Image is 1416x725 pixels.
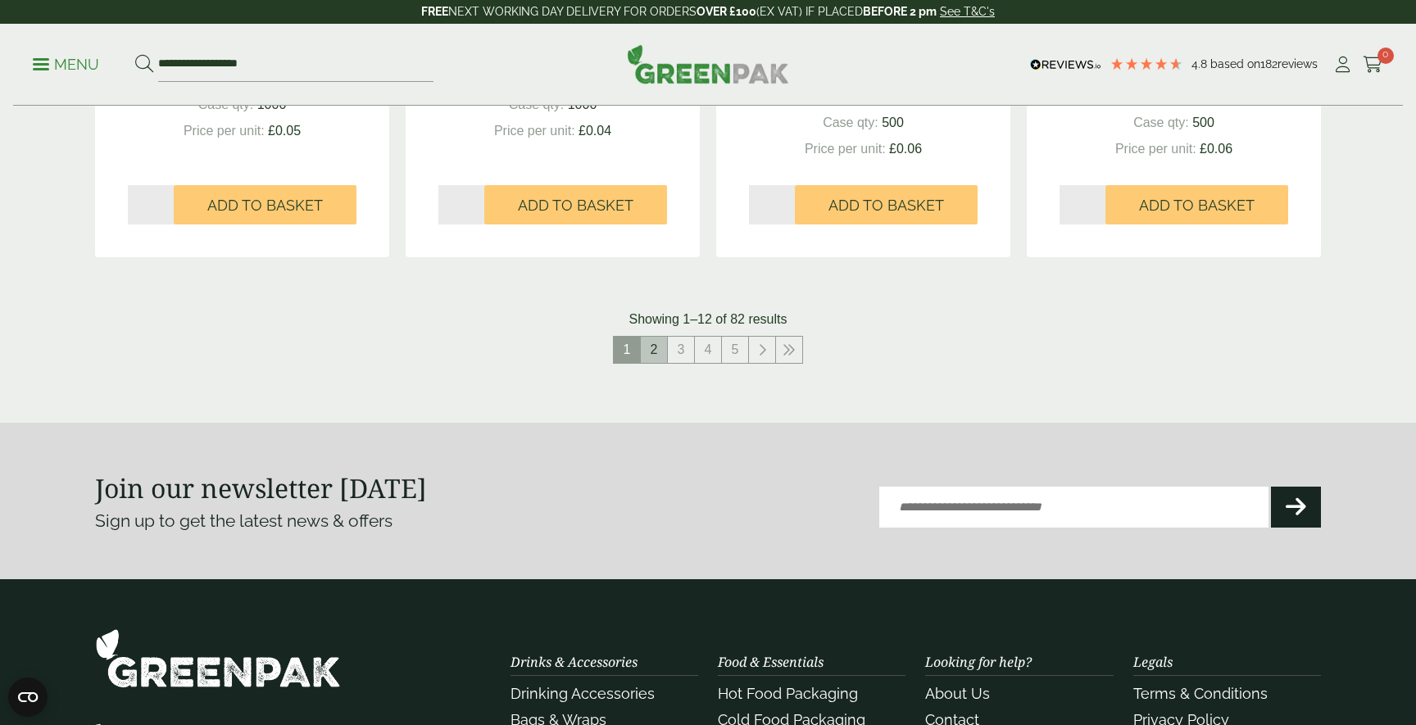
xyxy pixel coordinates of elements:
[1260,57,1278,70] span: 182
[95,628,341,688] img: GreenPak Supplies
[627,44,789,84] img: GreenPak Supplies
[1133,116,1189,129] span: Case qty:
[174,185,356,224] button: Add to Basket
[795,185,978,224] button: Add to Basket
[494,124,575,138] span: Price per unit:
[421,5,448,18] strong: FREE
[207,197,323,215] span: Add to Basket
[863,5,937,18] strong: BEFORE 2 pm
[1192,116,1214,129] span: 500
[184,124,265,138] span: Price per unit:
[1377,48,1394,64] span: 0
[805,142,886,156] span: Price per unit:
[1332,57,1353,73] i: My Account
[1133,685,1268,702] a: Terms & Conditions
[33,55,99,75] p: Menu
[1191,57,1210,70] span: 4.8
[484,185,667,224] button: Add to Basket
[1030,59,1101,70] img: REVIEWS.io
[511,685,655,702] a: Drinking Accessories
[8,677,48,717] button: Open CMP widget
[641,337,667,363] a: 2
[95,508,647,534] p: Sign up to get the latest news & offers
[1210,57,1260,70] span: Based on
[629,310,787,329] p: Showing 1–12 of 82 results
[1363,57,1383,73] i: Cart
[882,116,904,129] span: 500
[1200,142,1232,156] span: £0.06
[1139,197,1255,215] span: Add to Basket
[1363,52,1383,77] a: 0
[940,5,995,18] a: See T&C's
[823,116,878,129] span: Case qty:
[722,337,748,363] a: 5
[518,197,633,215] span: Add to Basket
[95,470,427,505] strong: Join our newsletter [DATE]
[268,124,301,138] span: £0.05
[1278,57,1318,70] span: reviews
[33,55,99,71] a: Menu
[668,337,694,363] a: 3
[614,337,640,363] span: 1
[1115,142,1196,156] span: Price per unit:
[1110,57,1183,71] div: 4.79 Stars
[1105,185,1288,224] button: Add to Basket
[695,337,721,363] a: 4
[925,685,990,702] a: About Us
[697,5,756,18] strong: OVER £100
[579,124,611,138] span: £0.04
[889,142,922,156] span: £0.06
[718,685,858,702] a: Hot Food Packaging
[828,197,944,215] span: Add to Basket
